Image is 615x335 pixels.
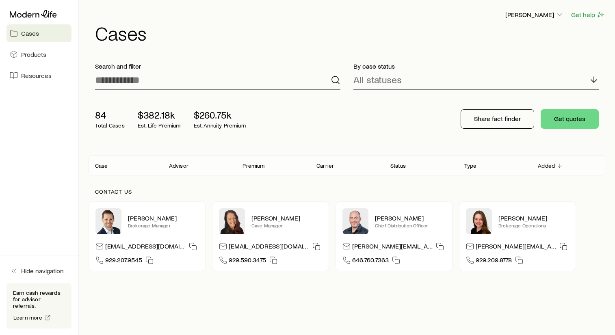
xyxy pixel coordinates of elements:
p: [EMAIL_ADDRESS][DOMAIN_NAME] [105,242,186,253]
span: 929.590.3475 [229,256,266,267]
p: [PERSON_NAME] [505,11,564,19]
p: [EMAIL_ADDRESS][DOMAIN_NAME] [229,242,309,253]
p: By case status [353,62,599,70]
span: Learn more [13,315,43,320]
p: Share fact finder [474,115,521,123]
p: [PERSON_NAME][EMAIL_ADDRESS][DOMAIN_NAME] [352,242,433,253]
p: Type [464,162,477,169]
span: Resources [21,71,52,80]
img: Dan Pierson [342,208,368,234]
img: Ellen Wall [466,208,492,234]
p: Carrier [316,162,334,169]
span: Products [21,50,46,58]
p: $382.18k [138,109,181,121]
p: All statuses [353,74,402,85]
img: Nick Weiler [95,208,121,234]
p: [PERSON_NAME][EMAIL_ADDRESS][DOMAIN_NAME] [476,242,556,253]
button: [PERSON_NAME] [505,10,564,20]
img: Abby McGuigan [219,208,245,234]
p: Case Manager [251,222,322,229]
p: Advisor [169,162,188,169]
p: [PERSON_NAME] [375,214,446,222]
span: Hide navigation [21,267,64,275]
p: Case [95,162,108,169]
span: 929.209.8778 [476,256,512,267]
a: Cases [6,24,71,42]
p: Status [390,162,406,169]
p: Premium [243,162,264,169]
p: Est. Life Premium [138,122,181,129]
div: Client cases [89,155,605,175]
button: Hide navigation [6,262,71,280]
p: [PERSON_NAME] [128,214,199,222]
p: Total Cases [95,122,125,129]
p: $260.75k [194,109,246,121]
div: Earn cash rewards for advisor referrals.Learn more [6,283,71,329]
button: Get quotes [541,109,599,129]
p: Chief Distribution Officer [375,222,446,229]
p: 84 [95,109,125,121]
span: 929.207.9545 [105,256,142,267]
h1: Cases [95,23,605,43]
p: Earn cash rewards for advisor referrals. [13,290,65,309]
a: Resources [6,67,71,84]
p: [PERSON_NAME] [251,214,322,222]
span: 646.760.7363 [352,256,389,267]
button: Get help [571,10,605,19]
span: Cases [21,29,39,37]
p: Est. Annuity Premium [194,122,246,129]
p: Brokerage Operations [498,222,569,229]
a: Products [6,45,71,63]
button: Share fact finder [461,109,534,129]
p: Search and filter [95,62,340,70]
p: Brokerage Manager [128,222,199,229]
p: Contact us [95,188,599,195]
p: Added [538,162,555,169]
p: [PERSON_NAME] [498,214,569,222]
